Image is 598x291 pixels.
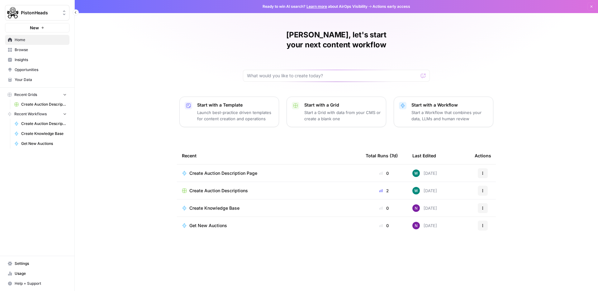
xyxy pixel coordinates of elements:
a: Create Auction Description Page [12,119,69,129]
span: Create Auction Description Page [21,121,67,126]
span: Home [15,37,67,43]
div: 0 [366,170,402,176]
div: Recent [182,147,356,164]
button: Workspace: PistonHeads [5,5,69,21]
span: Help + Support [15,281,67,286]
p: Start with a Grid [304,102,381,108]
img: vaiar9hhcrg879pubqop5lsxqhgw [412,187,420,194]
div: 0 [366,222,402,229]
a: Usage [5,269,69,279]
a: Settings [5,259,69,269]
a: Your Data [5,75,69,85]
span: Create Auction Descriptions [21,102,67,107]
div: [DATE] [412,222,437,229]
a: Get New Auctions [12,139,69,149]
a: Learn more [306,4,327,9]
a: Insights [5,55,69,65]
button: Start with a WorkflowStart a Workflow that combines your data, LLMs and human review [394,97,493,127]
button: Recent Workflows [5,109,69,119]
a: Create Auction Descriptions [182,188,356,194]
button: Help + Support [5,279,69,289]
span: Recent Workflows [14,111,47,117]
div: [DATE] [412,187,437,194]
div: 0 [366,205,402,211]
span: Browse [15,47,67,53]
span: Create Auction Description Page [189,170,257,176]
a: Browse [5,45,69,55]
div: [DATE] [412,204,437,212]
span: Create Knowledge Base [21,131,67,136]
button: New [5,23,69,32]
a: Opportunities [5,65,69,75]
div: 2 [366,188,402,194]
div: Last Edited [412,147,436,164]
div: Total Runs (7d) [366,147,398,164]
span: Get New Auctions [21,141,67,146]
a: Create Knowledge Base [12,129,69,139]
input: What would you like to create today? [247,73,418,79]
span: Get New Auctions [189,222,227,229]
span: Actions early access [373,4,410,9]
p: Launch best-practice driven templates for content creation and operations [197,109,274,122]
a: Create Knowledge Base [182,205,356,211]
span: Usage [15,271,67,276]
span: Your Data [15,77,67,83]
button: Start with a TemplateLaunch best-practice driven templates for content creation and operations [179,97,279,127]
span: Insights [15,57,67,63]
span: Settings [15,261,67,266]
a: Get New Auctions [182,222,356,229]
p: Start with a Workflow [411,102,488,108]
img: kedmmdess6i2jj5txyq6cw0yj4oc [412,204,420,212]
p: Start a Workflow that combines your data, LLMs and human review [411,109,488,122]
a: Home [5,35,69,45]
button: Recent Grids [5,90,69,99]
a: Create Auction Descriptions [12,99,69,109]
button: Start with a GridStart a Grid with data from your CMS or create a blank one [287,97,386,127]
span: Opportunities [15,67,67,73]
span: New [30,25,39,31]
a: Create Auction Description Page [182,170,356,176]
div: [DATE] [412,169,437,177]
p: Start a Grid with data from your CMS or create a blank one [304,109,381,122]
span: Create Knowledge Base [189,205,240,211]
p: Start with a Template [197,102,274,108]
span: Create Auction Descriptions [189,188,248,194]
span: PistonHeads [21,10,59,16]
span: Ready to win AI search? about AirOps Visibility [263,4,368,9]
img: vaiar9hhcrg879pubqop5lsxqhgw [412,169,420,177]
h1: [PERSON_NAME], let's start your next content workflow [243,30,430,50]
img: PistonHeads Logo [7,7,18,18]
img: kedmmdess6i2jj5txyq6cw0yj4oc [412,222,420,229]
div: Actions [475,147,491,164]
span: Recent Grids [14,92,37,98]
